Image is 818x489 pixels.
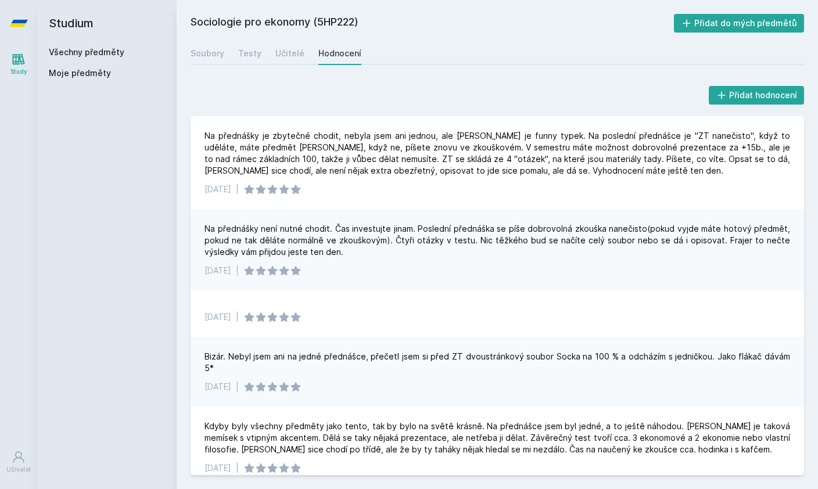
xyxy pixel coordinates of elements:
h2: Sociologie pro ekonomy (5HP222) [191,14,674,33]
a: Uživatel [2,444,35,480]
div: | [236,184,239,195]
div: Na přednášky není nutné chodit. Čas investujte jinam. Poslední přednáška se píše dobrovolná zkouš... [204,223,790,258]
a: Testy [238,42,261,65]
div: Kdyby byly všechny předměty jako tento, tak by bylo na světě krásně. Na přednášce jsem byl jedné,... [204,420,790,455]
div: Na přednášky je zbytečné chodit, nebyla jsem ani jednou, ale [PERSON_NAME] je funny typek. Na pos... [204,130,790,177]
a: Study [2,46,35,82]
button: Přidat hodnocení [709,86,805,105]
div: [DATE] [204,184,231,195]
a: Učitelé [275,42,304,65]
div: [DATE] [204,462,231,474]
div: | [236,265,239,276]
div: [DATE] [204,381,231,393]
div: Testy [238,48,261,59]
div: [DATE] [204,311,231,323]
div: | [236,311,239,323]
button: Přidat do mých předmětů [674,14,805,33]
div: [DATE] [204,265,231,276]
span: Moje předměty [49,67,111,79]
div: Učitelé [275,48,304,59]
div: | [236,381,239,393]
div: Uživatel [6,465,31,474]
div: Bizár. Nebyl jsem ani na jedné přednášce, přečetl jsem si před ZT dvoustránkový soubor Socka na 1... [204,351,790,374]
div: Soubory [191,48,224,59]
a: Hodnocení [318,42,361,65]
a: Soubory [191,42,224,65]
div: Study [10,67,27,76]
div: | [236,462,239,474]
a: Všechny předměty [49,47,124,57]
div: Hodnocení [318,48,361,59]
